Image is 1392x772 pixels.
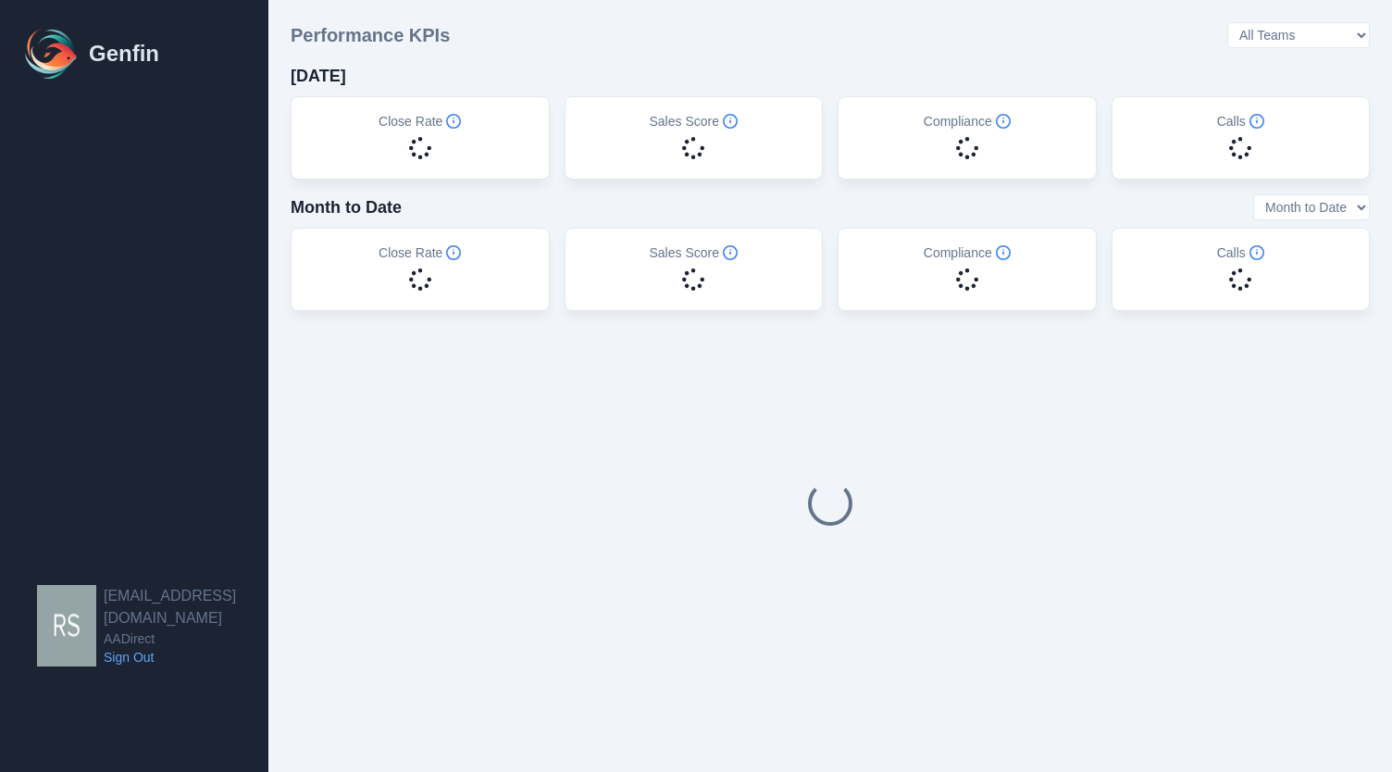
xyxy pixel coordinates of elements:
span: Info [996,114,1011,129]
h4: Month to Date [291,194,402,220]
span: Info [996,245,1011,260]
h5: Close Rate [379,243,461,262]
span: Info [723,114,738,129]
img: Logo [22,24,81,83]
span: Info [1249,114,1264,129]
h1: Genfin [89,39,159,68]
span: Info [723,245,738,260]
span: AADirect [104,629,268,648]
span: Info [1249,245,1264,260]
h5: Calls [1217,243,1264,262]
h5: Sales Score [650,243,738,262]
h5: Sales Score [650,112,738,131]
h2: [EMAIL_ADDRESS][DOMAIN_NAME] [104,585,268,629]
h5: Compliance [924,243,1011,262]
h5: Close Rate [379,112,461,131]
span: Info [446,114,461,129]
h4: [DATE] [291,63,346,89]
a: Sign Out [104,648,268,666]
span: Info [446,245,461,260]
h3: Performance KPIs [291,22,450,48]
h5: Compliance [924,112,1011,131]
img: rsharma@aainsco.com [37,585,96,666]
h5: Calls [1217,112,1264,131]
